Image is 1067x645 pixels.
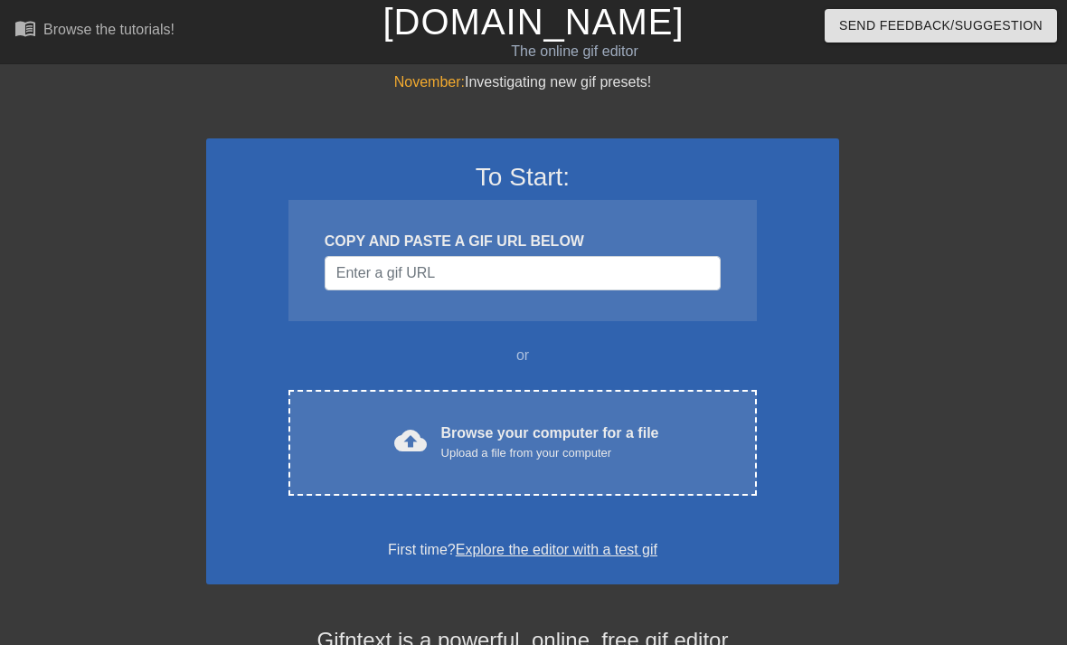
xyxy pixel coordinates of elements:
[14,17,36,39] span: menu_book
[325,256,721,290] input: Username
[253,345,792,366] div: or
[456,542,657,557] a: Explore the editor with a test gif
[394,424,427,457] span: cloud_upload
[825,9,1057,43] button: Send Feedback/Suggestion
[43,22,175,37] div: Browse the tutorials!
[441,422,659,462] div: Browse your computer for a file
[14,17,175,45] a: Browse the tutorials!
[230,539,816,561] div: First time?
[382,2,684,42] a: [DOMAIN_NAME]
[364,41,784,62] div: The online gif editor
[206,71,839,93] div: Investigating new gif presets!
[441,444,659,462] div: Upload a file from your computer
[394,74,465,90] span: November:
[325,231,721,252] div: COPY AND PASTE A GIF URL BELOW
[839,14,1043,37] span: Send Feedback/Suggestion
[230,162,816,193] h3: To Start:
